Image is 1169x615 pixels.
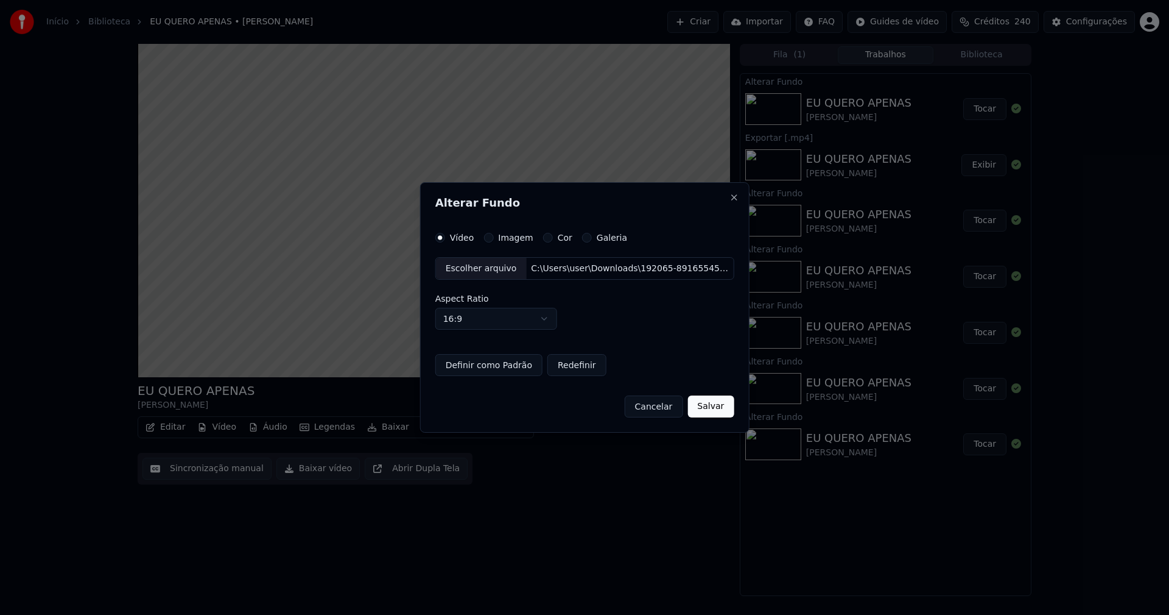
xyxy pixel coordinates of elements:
[435,197,734,208] h2: Alterar Fundo
[526,263,733,275] div: C:\Users\user\Downloads\192065-891655458_small.mp4
[558,233,572,242] label: Cor
[687,396,734,418] button: Salvar
[625,396,683,418] button: Cancelar
[435,294,734,303] label: Aspect Ratio
[435,354,542,376] button: Definir como Padrão
[597,233,627,242] label: Galeria
[498,233,533,242] label: Imagem
[450,233,474,242] label: Vídeo
[547,354,606,376] button: Redefinir
[436,258,527,280] div: Escolher arquivo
